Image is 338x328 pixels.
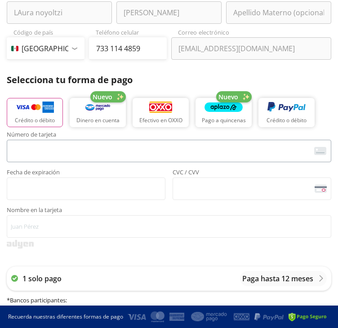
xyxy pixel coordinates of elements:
[22,273,62,284] p: 1 solo pago
[7,1,112,24] input: Nombre (s)
[7,215,331,238] input: Nombre en la tarjeta
[70,98,126,127] button: Dinero en cuenta
[8,313,123,321] p: Recuerda nuestras diferentes formas de pago
[7,296,331,305] h6: * Bancos participantes :
[7,207,331,215] span: Nombre en la tarjeta
[258,98,315,127] button: Crédito o débito
[226,1,331,24] input: Apellido Materno (opcional)
[7,98,63,127] button: Crédito o débito
[7,132,331,140] span: Número de tarjeta
[89,37,167,60] input: Teléfono celular
[116,1,222,24] input: Apellido Paterno
[314,147,326,155] img: card
[173,169,331,177] span: CVC / CVV
[15,116,55,124] p: Crédito o débito
[7,240,34,248] img: svg+xml;base64,PD94bWwgdmVyc2lvbj0iMS4wIiBlbmNvZGluZz0iVVRGLTgiPz4KPHN2ZyB3aWR0aD0iMzk2cHgiIGhlaW...
[202,116,246,124] p: Pago a quincenas
[76,116,120,124] p: Dinero en cuenta
[218,92,238,102] span: Nuevo
[267,116,307,124] p: Crédito o débito
[139,116,182,124] p: Efectivo en OXXO
[171,37,331,60] input: Correo electrónico
[7,169,165,177] span: Fecha de expiración
[242,273,313,284] p: Paga hasta 12 meses
[93,92,112,102] span: Nuevo
[133,98,189,127] button: Efectivo en OXXO
[11,180,161,197] iframe: Iframe de la fecha de caducidad de la tarjeta asegurada
[196,98,252,127] button: Pago a quincenas
[11,142,327,160] iframe: Iframe del número de tarjeta asegurada
[7,73,331,87] p: Selecciona tu forma de pago
[11,46,18,51] img: MX
[177,180,327,197] iframe: Iframe del código de seguridad de la tarjeta asegurada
